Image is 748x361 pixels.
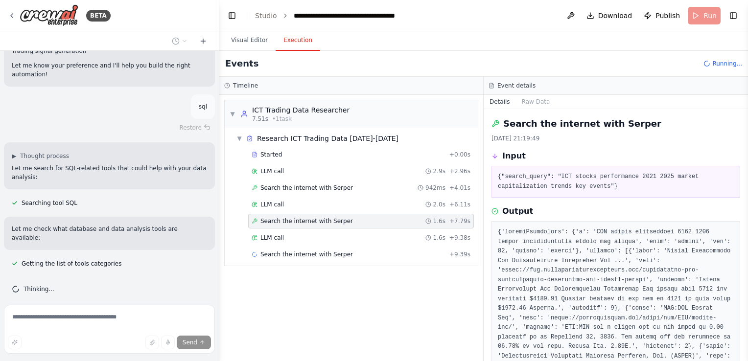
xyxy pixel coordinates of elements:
[12,225,207,242] p: Let me check what database and data analysis tools are available:
[12,61,207,79] p: Let me know your preference and I'll help you build the right automation!
[230,110,235,118] span: ▼
[252,115,268,123] span: 7.51s
[503,117,661,131] h2: Search the internet with Serper
[12,164,207,181] p: Let me search for SQL-related tools that could help with your data analysis:
[598,11,632,21] span: Download
[433,217,445,225] span: 1.6s
[199,102,207,111] p: sql
[502,205,533,217] h3: Output
[145,336,159,349] button: Upload files
[484,95,516,109] button: Details
[726,9,740,23] button: Show right sidebar
[195,35,211,47] button: Start a new chat
[12,152,69,160] button: ▶Thought process
[223,30,276,51] button: Visual Editor
[449,250,470,258] span: + 9.39s
[491,135,740,142] div: [DATE] 21:19:49
[272,115,292,123] span: • 1 task
[433,201,445,208] span: 2.0s
[449,217,470,225] span: + 7.79s
[276,30,320,51] button: Execution
[22,199,77,207] span: Searching tool SQL
[260,217,353,225] span: Search the internet with Serper
[177,336,211,349] button: Send
[449,201,470,208] span: + 6.11s
[260,167,284,175] span: LLM call
[233,82,258,90] h3: Timeline
[260,184,353,192] span: Search the internet with Serper
[260,201,284,208] span: LLM call
[502,150,526,162] h3: Input
[516,95,556,109] button: Raw Data
[583,7,636,24] button: Download
[225,9,239,23] button: Hide left sidebar
[449,184,470,192] span: + 4.01s
[20,4,78,26] img: Logo
[183,338,197,346] span: Send
[712,60,742,68] span: Running...
[8,336,22,349] button: Improve this prompt
[257,134,398,143] span: Research ICT Trading Data [DATE]-[DATE]
[161,336,175,349] button: Click to speak your automation idea
[20,152,69,160] span: Thought process
[168,35,191,47] button: Switch to previous chat
[236,135,242,142] span: ▼
[449,234,470,242] span: + 9.38s
[433,167,445,175] span: 2.9s
[260,250,353,258] span: Search the internet with Serper
[252,105,350,115] div: ICT Trading Data Researcher
[497,82,536,90] h3: Event details
[425,184,445,192] span: 942ms
[225,57,258,70] h2: Events
[255,12,277,20] a: Studio
[498,172,734,191] pre: {"search_query": "ICT stocks performance 2021 2025 market capitalization trends key events"}
[655,11,680,21] span: Publish
[12,46,207,55] li: Trading signal generation
[260,234,284,242] span: LLM call
[449,151,470,158] span: + 0.00s
[22,260,121,268] span: Getting the list of tools categories
[640,7,684,24] button: Publish
[12,152,16,160] span: ▶
[449,167,470,175] span: + 2.96s
[260,151,282,158] span: Started
[433,234,445,242] span: 1.6s
[255,11,404,21] nav: breadcrumb
[23,285,54,293] span: Thinking...
[86,10,111,22] div: BETA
